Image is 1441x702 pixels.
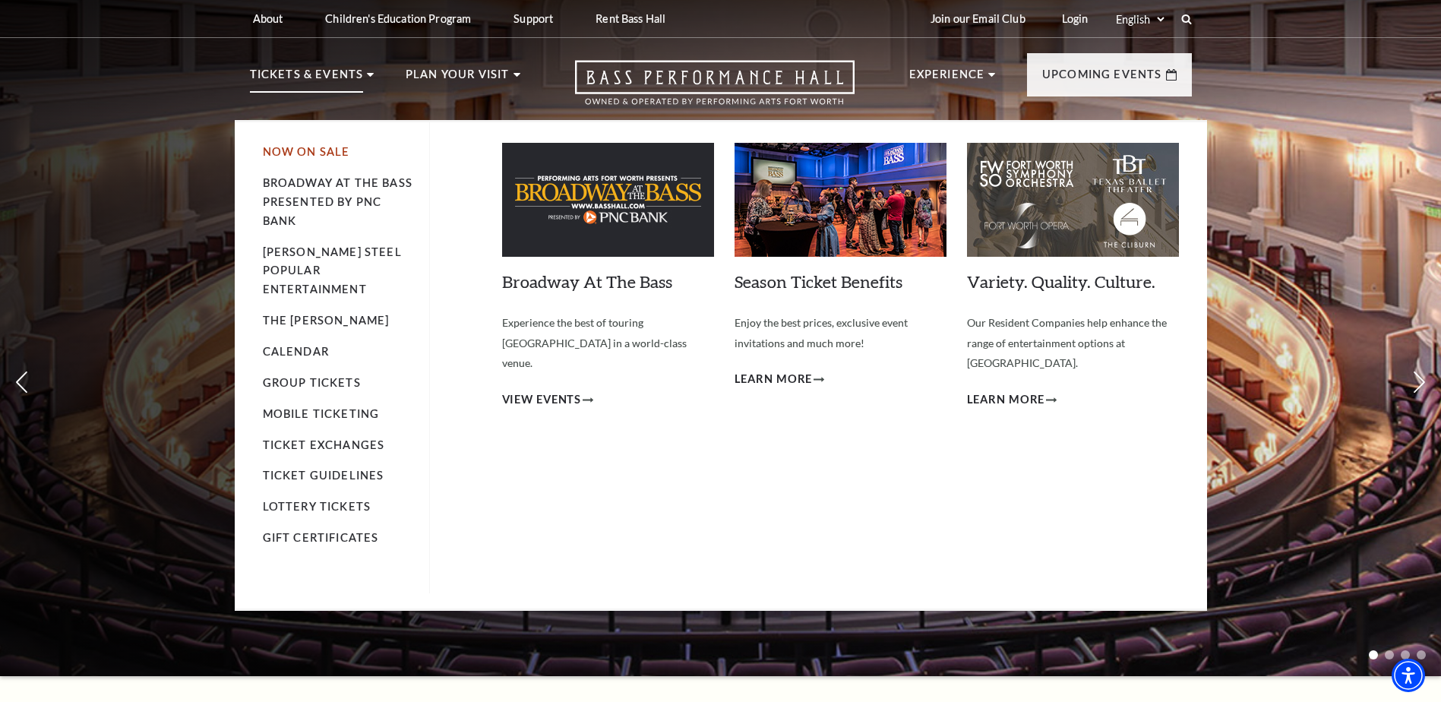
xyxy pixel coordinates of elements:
[520,60,909,120] a: Open this option
[250,65,364,93] p: Tickets & Events
[967,391,1057,409] a: Learn More Variety. Quality. Culture.
[735,143,946,257] img: Season Ticket Benefits
[263,376,361,389] a: Group Tickets
[1042,65,1162,93] p: Upcoming Events
[735,313,946,353] p: Enjoy the best prices, exclusive event invitations and much more!
[1113,12,1167,27] select: Select:
[263,145,350,158] a: Now On Sale
[263,469,384,482] a: Ticket Guidelines
[735,370,825,389] a: Learn More Season Ticket Benefits
[1392,659,1425,692] div: Accessibility Menu
[263,176,412,227] a: Broadway At The Bass presented by PNC Bank
[967,313,1179,374] p: Our Resident Companies help enhance the range of entertainment options at [GEOGRAPHIC_DATA].
[325,12,471,25] p: Children's Education Program
[263,438,385,451] a: Ticket Exchanges
[735,271,902,292] a: Season Ticket Benefits
[502,143,714,257] img: Broadway At The Bass
[967,271,1155,292] a: Variety. Quality. Culture.
[406,65,510,93] p: Plan Your Visit
[514,12,553,25] p: Support
[967,391,1045,409] span: Learn More
[502,391,594,409] a: View Events
[253,12,283,25] p: About
[967,143,1179,257] img: Variety. Quality. Culture.
[909,65,985,93] p: Experience
[596,12,665,25] p: Rent Bass Hall
[502,313,714,374] p: Experience the best of touring [GEOGRAPHIC_DATA] in a world-class venue.
[263,314,390,327] a: The [PERSON_NAME]
[735,370,813,389] span: Learn More
[263,531,379,544] a: Gift Certificates
[263,500,371,513] a: Lottery Tickets
[502,271,672,292] a: Broadway At The Bass
[263,407,380,420] a: Mobile Ticketing
[502,391,582,409] span: View Events
[263,345,329,358] a: Calendar
[263,245,402,296] a: [PERSON_NAME] Steel Popular Entertainment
